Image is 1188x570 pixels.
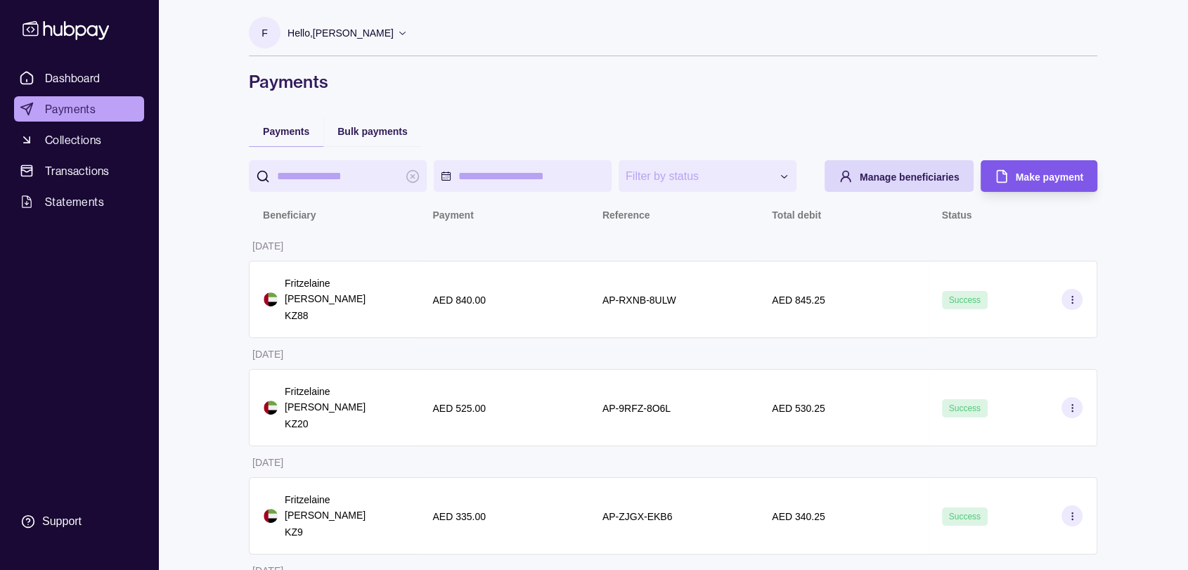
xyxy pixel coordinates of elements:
[432,294,486,306] p: AED 840.00
[772,511,825,522] p: AED 340.25
[432,209,473,221] p: Payment
[432,403,486,414] p: AED 525.00
[288,25,394,41] p: Hello, [PERSON_NAME]
[981,160,1097,192] button: Make payment
[263,126,309,137] span: Payments
[285,276,404,306] p: Fritzelaine [PERSON_NAME]
[264,292,278,306] img: ae
[252,349,283,360] p: [DATE]
[45,131,101,148] span: Collections
[262,25,268,41] p: F
[825,160,974,192] button: Manage beneficiaries
[252,240,283,252] p: [DATE]
[1016,171,1083,183] span: Make payment
[263,209,316,221] p: Beneficiary
[277,160,399,192] input: search
[45,193,104,210] span: Statements
[264,509,278,523] img: ae
[249,70,1097,93] h1: Payments
[860,171,960,183] span: Manage beneficiaries
[285,416,404,432] p: KZ20
[14,158,144,183] a: Transactions
[14,189,144,214] a: Statements
[285,524,404,540] p: KZ9
[45,70,101,86] span: Dashboard
[252,457,283,468] p: [DATE]
[942,209,972,221] p: Status
[949,295,981,305] span: Success
[45,162,110,179] span: Transactions
[285,384,404,415] p: Fritzelaine [PERSON_NAME]
[14,65,144,91] a: Dashboard
[14,127,144,153] a: Collections
[772,294,825,306] p: AED 845.25
[602,209,650,221] p: Reference
[264,401,278,415] img: ae
[42,514,82,529] div: Support
[285,308,404,323] p: KZ88
[285,492,404,523] p: Fritzelaine [PERSON_NAME]
[432,511,486,522] p: AED 335.00
[949,403,981,413] span: Success
[602,403,671,414] p: AP-9RFZ-8O6L
[949,512,981,522] span: Success
[337,126,408,137] span: Bulk payments
[602,294,676,306] p: AP-RXNB-8ULW
[772,209,821,221] p: Total debit
[45,101,96,117] span: Payments
[602,511,673,522] p: AP-ZJGX-EKB6
[772,403,825,414] p: AED 530.25
[14,507,144,536] a: Support
[14,96,144,122] a: Payments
